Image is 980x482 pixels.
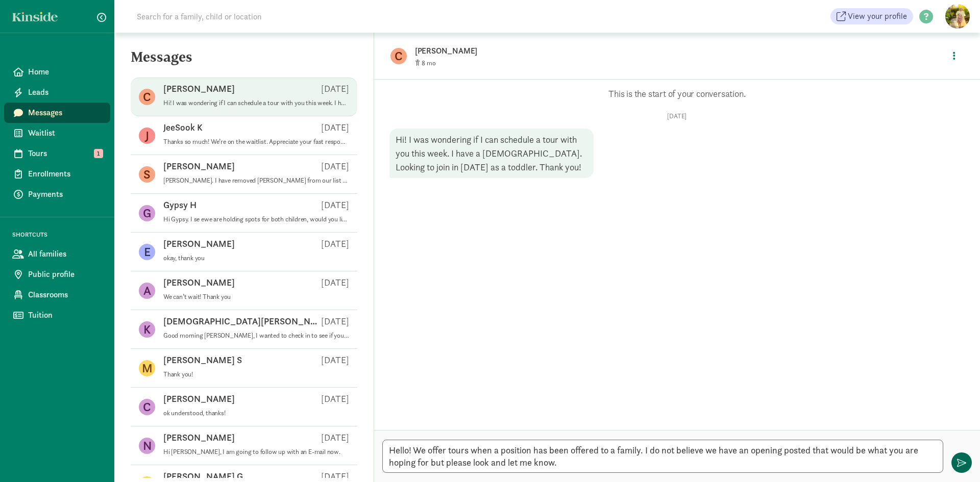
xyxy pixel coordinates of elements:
p: [PERSON_NAME] [163,432,235,444]
p: JeeSook K [163,121,203,134]
figure: S [139,166,155,183]
figure: E [139,244,155,260]
figure: G [139,205,155,221]
span: Tours [28,147,102,160]
span: Leads [28,86,102,98]
p: [DEMOGRAPHIC_DATA][PERSON_NAME] [163,315,321,327]
p: Thank you! [163,370,349,378]
p: [DATE] [321,160,349,172]
p: [DATE] [321,199,349,211]
p: [PERSON_NAME] [163,238,235,250]
p: [PERSON_NAME] [163,276,235,289]
div: Hi! I was wondering if I can schedule a tour with you this week. I have a [DEMOGRAPHIC_DATA]. Loo... [389,129,594,178]
span: Messages [28,107,102,119]
span: 1 [94,149,103,158]
p: [DATE] [321,83,349,95]
p: [PERSON_NAME] [163,393,235,405]
p: Good morning [PERSON_NAME], I wanted to check in to see if you were hoping to enroll Ford? Or if ... [163,332,349,340]
p: Hi Gypsy. I se ewe are holding spots for both children, would you like to move forward? Or we can... [163,215,349,223]
span: Tuition [28,309,102,321]
p: This is the start of your conversation. [389,88,965,100]
p: okay, thank you [163,254,349,262]
a: Tours 1 [4,143,110,164]
p: [PERSON_NAME]. I have removed [PERSON_NAME] from our list but should you want to remain please le... [163,176,349,185]
figure: A [139,283,155,299]
p: [DATE] [321,432,349,444]
a: All families [4,244,110,264]
figure: N [139,438,155,454]
a: Home [4,62,110,82]
p: [PERSON_NAME] [163,160,235,172]
p: [DATE] [389,112,965,120]
a: Waitlist [4,123,110,143]
p: [DATE] [321,393,349,405]
figure: C [139,399,155,415]
p: Gypsy H [163,199,197,211]
a: View your profile [830,8,913,24]
h5: Messages [114,49,374,73]
a: Leads [4,82,110,103]
p: [DATE] [321,354,349,366]
p: Hi! I was wondering if I can schedule a tour with you this week. I have a [DEMOGRAPHIC_DATA]. Loo... [163,99,349,107]
figure: J [139,128,155,144]
p: [DATE] [321,121,349,134]
span: All families [28,248,102,260]
p: ok understood, thanks! [163,409,349,417]
span: View your profile [848,10,907,22]
span: Public profile [28,268,102,281]
p: We can’t wait! Thank you [163,293,349,301]
input: Search for a family, child or location [131,6,417,27]
a: Enrollments [4,164,110,184]
span: Home [28,66,102,78]
span: Classrooms [28,289,102,301]
p: Thanks so much! We’re on the waitlist. Appreciate your fast response! [163,138,349,146]
a: Messages [4,103,110,123]
span: Waitlist [28,127,102,139]
a: Public profile [4,264,110,285]
a: Payments [4,184,110,205]
figure: M [139,360,155,376]
span: Payments [28,188,102,200]
span: 8 [422,59,436,67]
p: [PERSON_NAME] [415,44,737,58]
a: Classrooms [4,285,110,305]
p: [DATE] [321,276,349,289]
a: Tuition [4,305,110,325]
span: Enrollments [28,168,102,180]
figure: C [390,48,407,64]
p: [PERSON_NAME] S [163,354,242,366]
p: [DATE] [321,315,349,327]
p: [PERSON_NAME] [163,83,235,95]
figure: C [139,89,155,105]
p: Hi [PERSON_NAME], I am going to follow up with an E-mail now. [163,448,349,456]
p: [DATE] [321,238,349,250]
figure: K [139,321,155,338]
